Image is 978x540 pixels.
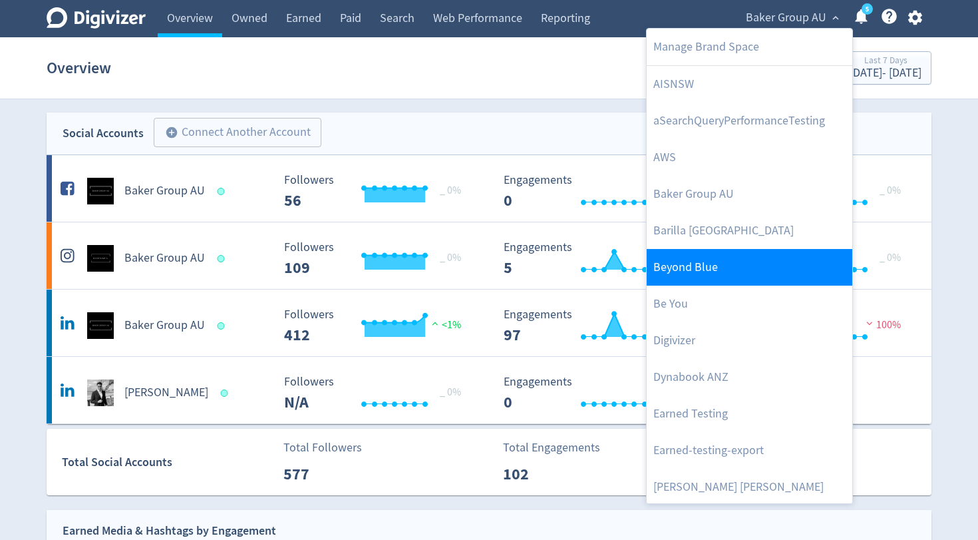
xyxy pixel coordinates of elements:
a: Earned Testing [647,396,852,432]
a: Earned-testing-export [647,432,852,469]
a: Dynabook ANZ [647,359,852,396]
a: Digivizer [647,322,852,359]
a: Beyond Blue [647,249,852,286]
a: aSearchQueryPerformanceTesting [647,103,852,139]
a: Barilla [GEOGRAPHIC_DATA] [647,212,852,249]
a: Manage Brand Space [647,29,852,65]
a: Be You [647,286,852,322]
a: AISNSW [647,66,852,103]
a: [PERSON_NAME] [PERSON_NAME] [647,469,852,505]
a: AWS [647,139,852,176]
a: Baker Group AU [647,176,852,212]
